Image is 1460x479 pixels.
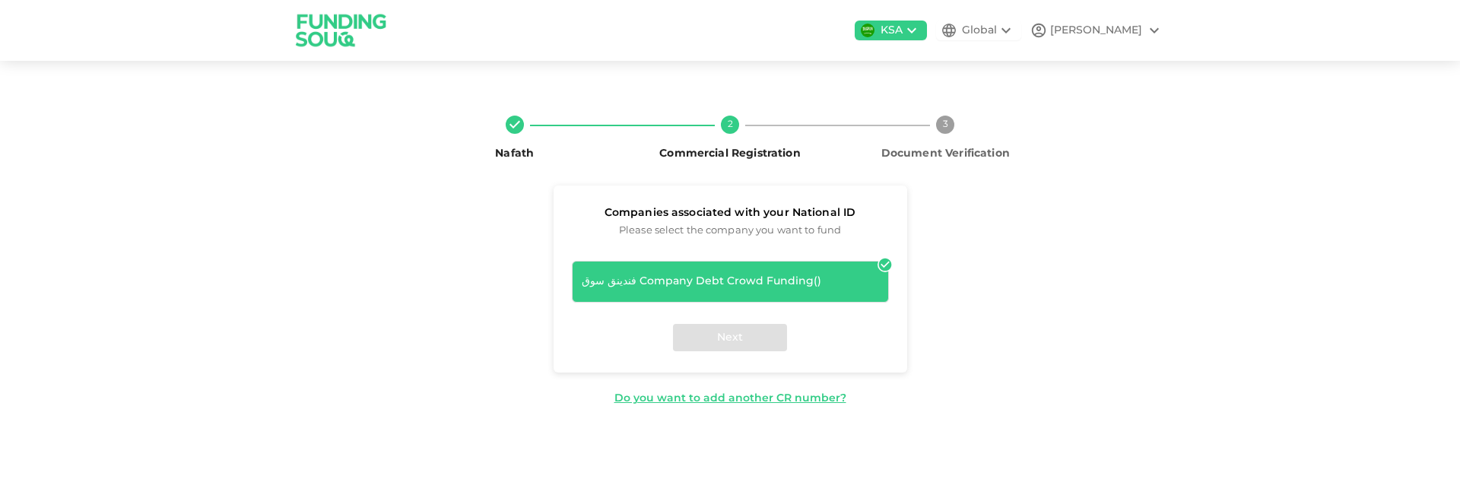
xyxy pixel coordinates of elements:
[1050,23,1142,39] div: [PERSON_NAME]
[659,148,800,159] span: Commercial Registration
[814,276,821,287] span: ( )
[572,204,889,223] span: Companies associated with your National ID
[614,391,846,407] div: Do you want to add another CR number?
[582,274,879,290] div: فندينق سوق Company Debt Crowd Funding
[881,148,1010,159] span: Document Verification
[861,24,874,37] img: flag-sa.b9a346574cdc8950dd34b50780441f57.svg
[881,23,903,39] div: KSA
[572,223,889,240] span: Please select the company you want to fund
[727,120,732,129] text: 2
[962,23,997,39] div: Global
[943,120,948,129] text: 3
[495,148,534,159] span: Nafath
